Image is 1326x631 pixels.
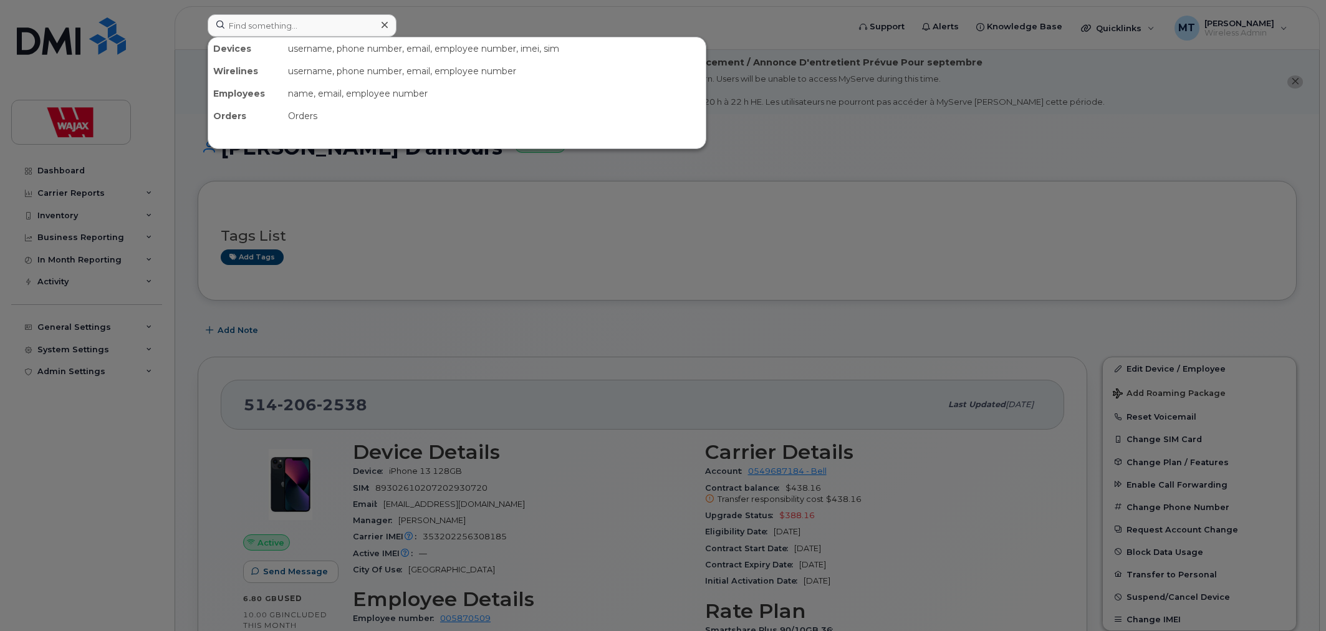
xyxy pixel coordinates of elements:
div: Wirelines [208,60,283,82]
div: Orders [208,105,283,127]
div: username, phone number, email, employee number, imei, sim [283,37,706,60]
div: username, phone number, email, employee number [283,60,706,82]
div: Orders [283,105,706,127]
div: Devices [208,37,283,60]
div: name, email, employee number [283,82,706,105]
div: Employees [208,82,283,105]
